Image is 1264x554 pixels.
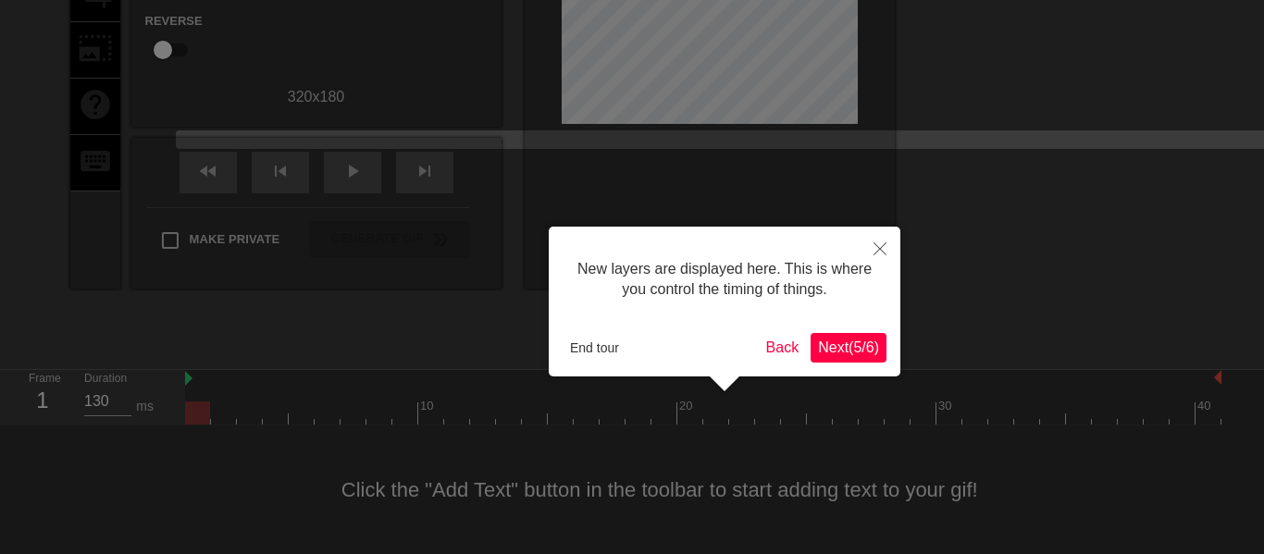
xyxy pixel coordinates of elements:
[759,333,807,363] button: Back
[563,240,886,319] div: New layers are displayed here. This is where you control the timing of things.
[818,339,879,355] span: Next ( 5 / 6 )
[860,227,900,269] button: Close
[811,333,886,363] button: Next
[563,334,626,362] button: End tour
